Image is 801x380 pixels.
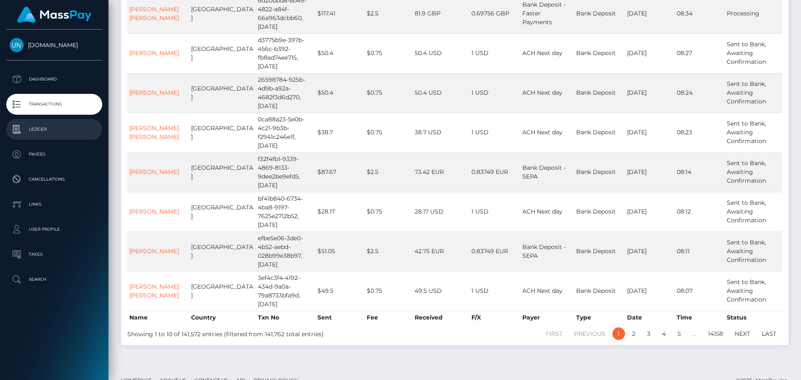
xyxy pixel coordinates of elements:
a: [PERSON_NAME] [PERSON_NAME] [129,5,179,22]
th: Country [189,311,256,324]
td: 1 USD [469,271,520,311]
th: Name [127,311,189,324]
a: 3 [642,327,655,340]
a: Transactions [6,94,102,115]
p: Cancellations [10,173,99,186]
td: f32f4fb1-9339-4869-8133-9dee2be9efd5,[DATE] [256,152,315,192]
td: $0.75 [365,113,413,152]
td: [DATE] [625,271,675,311]
td: $50.4 [315,33,365,73]
a: 1 [612,327,625,340]
a: Payees [6,144,102,165]
p: Search [10,273,99,286]
td: Bank Deposit [574,73,625,113]
th: Date [625,311,675,324]
a: Next [730,327,755,340]
span: Bank Deposit - Faster Payments [522,1,566,26]
td: 3ef4c3f4-4192-434d-9a0a-79a8733bfa9d,[DATE] [256,271,315,311]
p: Payees [10,148,99,161]
td: 0.83749 EUR [469,152,520,192]
div: Showing 1 to 10 of 141,572 entries (filtered from 141,762 total entries) [127,327,393,339]
td: $0.75 [365,271,413,311]
th: Payer [520,311,574,324]
td: d3775b9e-397b-456c-b392-fb8ad74ee715,[DATE] [256,33,315,73]
td: [GEOGRAPHIC_DATA] [189,271,256,311]
td: 1 USD [469,113,520,152]
a: 5 [673,327,685,340]
a: User Profile [6,219,102,240]
p: Links [10,198,99,211]
span: ACH Next day [522,208,562,215]
img: Unlockt.me [10,38,24,52]
td: $38.7 [315,113,365,152]
td: bf41b840-6734-4ba8-9197-7625e2712b52,[DATE] [256,192,315,232]
p: Taxes [10,248,99,261]
td: [DATE] [625,33,675,73]
th: Status [725,311,782,324]
td: $51.05 [315,232,365,271]
td: [DATE] [625,152,675,192]
td: 49.5 USD [413,271,469,311]
td: [GEOGRAPHIC_DATA] [189,33,256,73]
td: 08:23 [675,113,725,152]
td: 50.4 USD [413,33,469,73]
a: Ledger [6,119,102,140]
td: [GEOGRAPHIC_DATA] [189,152,256,192]
th: Received [413,311,469,324]
a: Links [6,194,102,215]
p: Dashboard [10,73,99,86]
td: 08:14 [675,152,725,192]
td: Sent to Bank, Awaiting Confirmation [725,152,782,192]
a: [PERSON_NAME] [129,49,179,57]
span: ACH Next day [522,89,562,96]
a: 4 [657,327,670,340]
p: Transactions [10,98,99,111]
a: [PERSON_NAME] [129,247,179,255]
td: $28.17 [315,192,365,232]
td: Bank Deposit [574,232,625,271]
a: Cancellations [6,169,102,190]
td: $2.5 [365,152,413,192]
td: efbe5e06-3de0-4b52-aebd-028b99e38b97,[DATE] [256,232,315,271]
td: Sent to Bank, Awaiting Confirmation [725,271,782,311]
td: [GEOGRAPHIC_DATA] [189,192,256,232]
td: [DATE] [625,73,675,113]
td: $50.4 [315,73,365,113]
th: Fee [365,311,413,324]
td: Bank Deposit [574,152,625,192]
td: 50.4 USD [413,73,469,113]
th: Txn No [256,311,315,324]
td: $87.67 [315,152,365,192]
td: 08:11 [675,232,725,271]
td: 08:12 [675,192,725,232]
a: [PERSON_NAME] [129,208,179,215]
td: Bank Deposit [574,192,625,232]
td: [DATE] [625,192,675,232]
a: [PERSON_NAME] [129,89,179,96]
td: [GEOGRAPHIC_DATA] [189,73,256,113]
img: MassPay Logo [17,7,91,23]
span: ACH Next day [522,287,562,294]
a: [PERSON_NAME] [129,168,179,176]
p: Ledger [10,123,99,136]
p: User Profile [10,223,99,236]
td: Bank Deposit [574,33,625,73]
span: Bank Deposit - SEPA [522,243,566,259]
th: Sent [315,311,365,324]
a: Dashboard [6,69,102,90]
td: [GEOGRAPHIC_DATA] [189,113,256,152]
th: Time [675,311,725,324]
td: $2.5 [365,232,413,271]
td: 08:07 [675,271,725,311]
td: $49.5 [315,271,365,311]
th: F/X [469,311,520,324]
td: $0.75 [365,73,413,113]
td: 38.7 USD [413,113,469,152]
td: 0.83749 EUR [469,232,520,271]
td: [GEOGRAPHIC_DATA] [189,232,256,271]
a: [PERSON_NAME] [PERSON_NAME] [129,283,179,299]
td: 1 USD [469,33,520,73]
td: [DATE] [625,232,675,271]
td: Sent to Bank, Awaiting Confirmation [725,73,782,113]
td: 73.42 EUR [413,152,469,192]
